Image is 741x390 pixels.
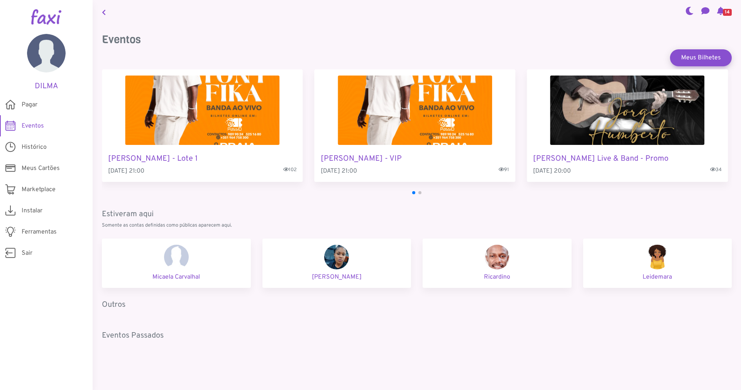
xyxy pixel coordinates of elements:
[315,69,516,182] a: TONY FIKA - VIP [PERSON_NAME] - VIP [DATE] 21:0091
[321,166,509,176] p: [DATE] 21:00
[108,154,297,163] h5: [PERSON_NAME] - Lote 1
[22,121,44,131] span: Eventos
[645,245,670,269] img: Leidemara
[12,82,81,91] h5: DILMA
[321,154,509,163] h5: [PERSON_NAME] - VIP
[12,34,81,91] a: DILMA
[102,210,732,219] h5: Estiveram aqui
[22,100,37,109] span: Pagar
[102,222,732,229] p: Somente as contas definidas como públicas aparecem aqui.
[22,164,60,173] span: Meus Cartões
[102,300,732,309] h5: Outros
[527,69,728,182] div: 4 / 4
[315,69,516,182] div: 3 / 4
[338,76,492,145] img: TONY FIKA - VIP
[102,33,732,46] h3: Eventos
[22,249,32,258] span: Sair
[22,227,57,237] span: Ferramentas
[710,166,722,174] span: 34
[533,154,722,163] h5: [PERSON_NAME] Live & Band - Promo
[164,245,189,269] img: Micaela Carvalhal
[102,69,303,182] a: TONY FIKA - Lote 1 [PERSON_NAME] - Lote 1 [DATE] 21:00102
[102,239,251,288] a: Micaela Carvalhal Micaela Carvalhal
[283,166,297,174] span: 102
[324,245,349,269] img: Jandira Jorgeane
[589,272,726,282] p: Leidemara
[670,49,732,66] a: Meus Bilhetes
[485,245,509,269] img: Ricardino
[429,272,565,282] p: Ricardino
[269,272,405,282] p: [PERSON_NAME]
[723,9,732,16] span: 14
[262,239,411,288] a: Jandira Jorgeane [PERSON_NAME]
[108,272,245,282] p: Micaela Carvalhal
[499,166,509,174] span: 91
[102,331,732,340] h5: Eventos Passados
[412,191,415,194] span: Go to slide 1
[108,166,297,176] p: [DATE] 21:00
[550,76,705,145] img: Jorge Humberto Live & Band - Promo
[533,166,722,176] p: [DATE] 20:00
[583,239,732,288] a: Leidemara Leidemara
[418,191,421,194] span: Go to slide 2
[125,76,279,145] img: TONY FIKA - Lote 1
[102,69,303,182] div: 2 / 4
[423,239,572,288] a: Ricardino Ricardino
[22,143,47,152] span: Histórico
[22,206,42,215] span: Instalar
[22,185,56,194] span: Marketplace
[527,69,728,182] a: Jorge Humberto Live & Band - Promo [PERSON_NAME] Live & Band - Promo [DATE] 20:0034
